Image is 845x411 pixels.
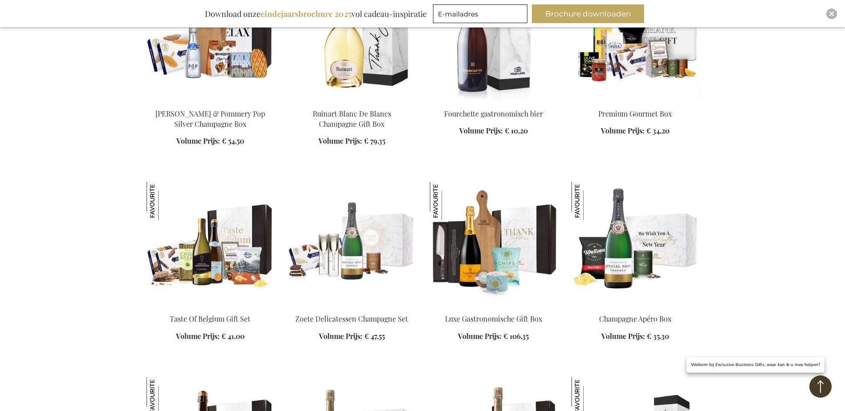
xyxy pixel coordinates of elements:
[364,331,385,341] span: € 47,55
[288,182,416,306] img: Sweet Delights Champagne Set
[503,331,529,341] span: € 106,35
[829,11,834,16] img: Close
[571,182,610,220] img: Champagne Apéro Box
[147,303,274,311] a: Taste Of Belgium Gift Set Taste Of Belgium Gift Set
[647,331,669,341] span: € 35,30
[445,314,542,323] a: Luxe Gastronomische Gift Box
[459,126,528,136] a: Volume Prijs: € 10,20
[646,126,669,135] span: € 34,20
[147,182,185,220] img: Taste Of Belgium Gift Set
[319,331,385,342] a: Volume Prijs: € 47,55
[532,4,644,23] button: Brochure downloaden
[598,109,672,118] a: Premium Gourmet Box
[433,4,530,26] form: marketing offers and promotions
[147,182,274,306] img: Taste Of Belgium Gift Set
[433,4,527,23] input: E-mailadres
[318,136,362,145] span: Volume Prijs:
[288,97,416,106] a: Ruinart Blanc De Blancs Champagne Gift Box
[176,136,220,145] span: Volume Prijs:
[430,97,557,106] a: Fourchette beer 75 cl
[459,126,503,135] span: Volume Prijs:
[176,136,244,146] a: Volume Prijs: € 54,50
[571,303,699,311] a: Champagne Apéro Box Champagne Apéro Box
[295,314,408,323] a: Zoete Delicatessen Champagne Set
[319,331,363,341] span: Volume Prijs:
[155,109,265,129] a: [PERSON_NAME] & Pommery Pop Silver Champagne Box
[364,136,385,145] span: € 79,35
[458,331,529,342] a: Volume Prijs: € 106,35
[222,136,244,145] span: € 54,50
[318,136,385,146] a: Volume Prijs: € 79,35
[599,314,671,323] a: Champagne Apéro Box
[288,303,416,311] a: Sweet Delights Champagne Set
[444,109,543,118] a: Fourchette gastronomisch bier
[571,182,699,306] img: Champagne Apéro Box
[176,331,220,341] span: Volume Prijs:
[261,8,351,19] b: eindejaarsbrochure 2025
[601,331,645,341] span: Volume Prijs:
[571,97,699,106] a: Premium Gourmet Box
[201,4,431,23] div: Download onze vol cadeau-inspiratie
[458,331,502,341] span: Volume Prijs:
[601,126,645,135] span: Volume Prijs:
[221,331,245,341] span: € 41,00
[430,182,557,306] img: Luxury Culinary Gift Box
[313,109,391,129] a: Ruinart Blanc De Blancs Champagne Gift Box
[147,97,274,106] a: Sweet Delights & Pommery Pop Silver Champagne Box
[430,303,557,311] a: Luxury Culinary Gift Box Luxe Gastronomische Gift Box
[430,182,468,220] img: Luxe Gastronomische Gift Box
[505,126,528,135] span: € 10,20
[826,8,837,19] div: Close
[601,331,669,342] a: Volume Prijs: € 35,30
[601,126,669,136] a: Volume Prijs: € 34,20
[170,314,250,323] a: Taste Of Belgium Gift Set
[176,331,245,342] a: Volume Prijs: € 41,00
